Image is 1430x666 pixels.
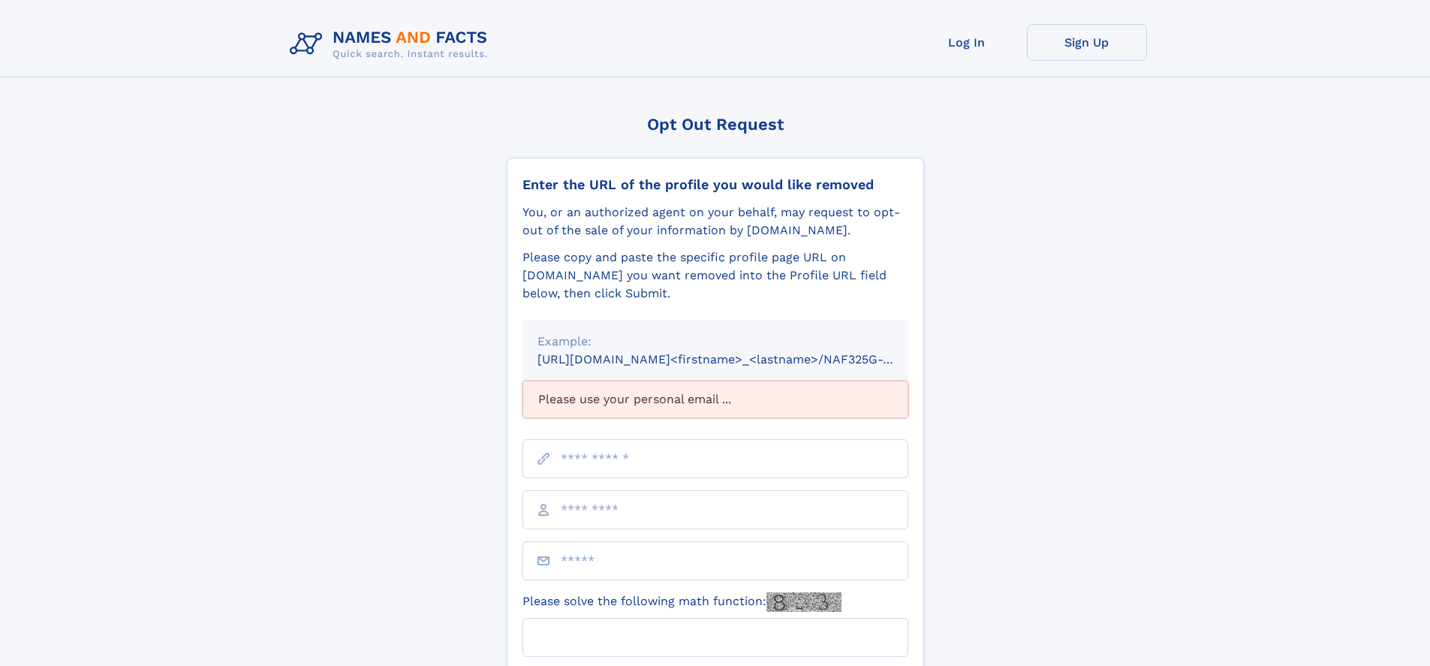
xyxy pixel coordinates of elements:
small: [URL][DOMAIN_NAME]<firstname>_<lastname>/NAF325G-xxxxxxxx [537,352,937,366]
img: Logo Names and Facts [284,24,500,65]
div: Example: [537,333,893,351]
label: Please solve the following math function: [522,592,841,612]
a: Sign Up [1027,24,1147,61]
div: Enter the URL of the profile you would like removed [522,176,908,193]
div: Please copy and paste the specific profile page URL on [DOMAIN_NAME] you want removed into the Pr... [522,249,908,303]
div: Opt Out Request [507,115,924,134]
a: Log In [907,24,1027,61]
div: You, or an authorized agent on your behalf, may request to opt-out of the sale of your informatio... [522,203,908,240]
div: Please use your personal email ... [522,381,908,418]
